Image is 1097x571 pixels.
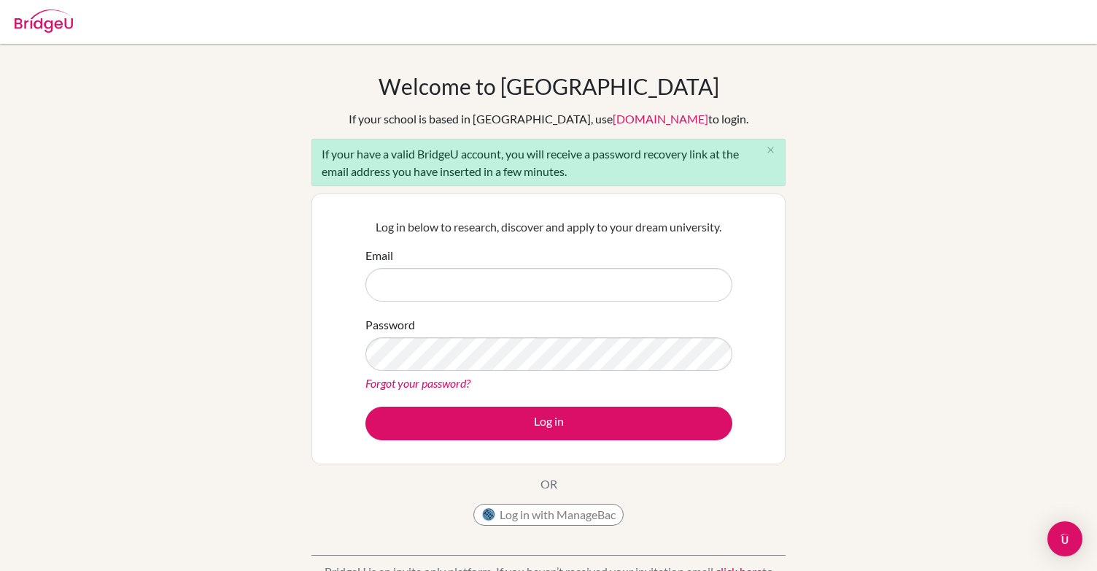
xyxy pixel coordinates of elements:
button: Log in with ManageBac [473,504,624,526]
h1: Welcome to [GEOGRAPHIC_DATA] [379,73,719,99]
label: Password [365,316,415,334]
p: Log in below to research, discover and apply to your dream university. [365,218,732,236]
img: Bridge-U [15,9,73,33]
label: Email [365,247,393,264]
div: If your school is based in [GEOGRAPHIC_DATA], use to login. [349,110,748,128]
i: close [765,145,776,156]
a: [DOMAIN_NAME] [613,112,708,126]
div: If your have a valid BridgeU account, you will receive a password recovery link at the email addr... [311,139,786,186]
p: OR [540,475,557,493]
button: Close [756,139,785,161]
a: Forgot your password? [365,376,470,390]
button: Log in [365,407,732,440]
div: Open Intercom Messenger [1047,521,1082,556]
